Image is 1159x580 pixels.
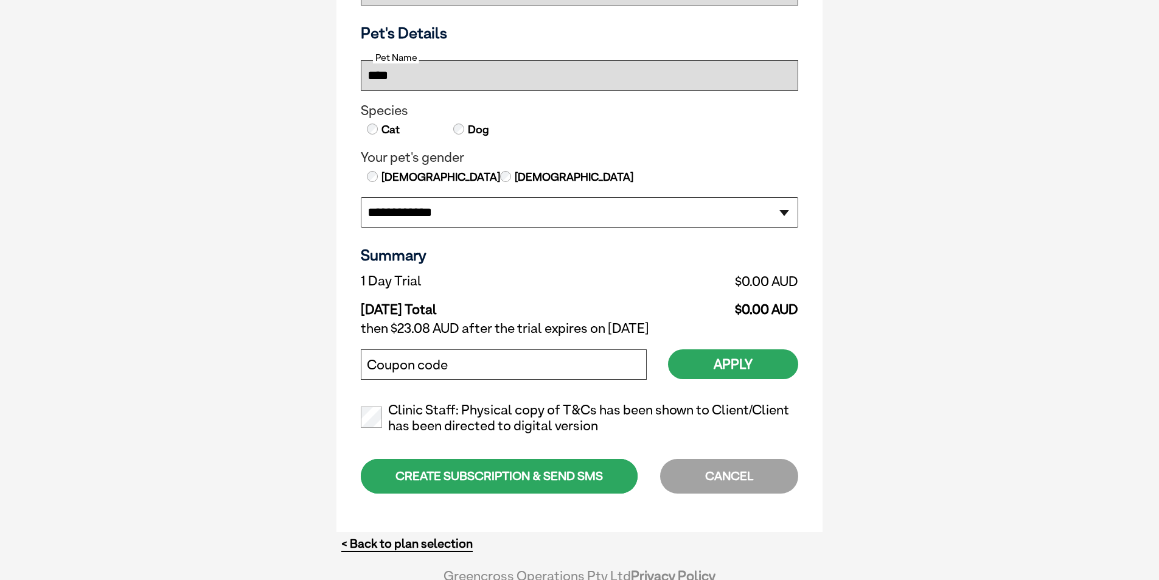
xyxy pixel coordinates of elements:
[356,24,803,42] h3: Pet's Details
[599,292,798,318] td: $0.00 AUD
[361,103,798,119] legend: Species
[361,246,798,264] h3: Summary
[668,349,798,379] button: Apply
[361,459,638,494] div: CREATE SUBSCRIPTION & SEND SMS
[361,407,382,428] input: Clinic Staff: Physical copy of T&Cs has been shown to Client/Client has been directed to digital ...
[361,402,798,434] label: Clinic Staff: Physical copy of T&Cs has been shown to Client/Client has been directed to digital ...
[361,292,599,318] td: [DATE] Total
[660,459,798,494] div: CANCEL
[341,536,473,551] a: < Back to plan selection
[361,270,599,292] td: 1 Day Trial
[367,357,448,373] label: Coupon code
[599,270,798,292] td: $0.00 AUD
[361,150,798,166] legend: Your pet's gender
[361,318,798,340] td: then $23.08 AUD after the trial expires on [DATE]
